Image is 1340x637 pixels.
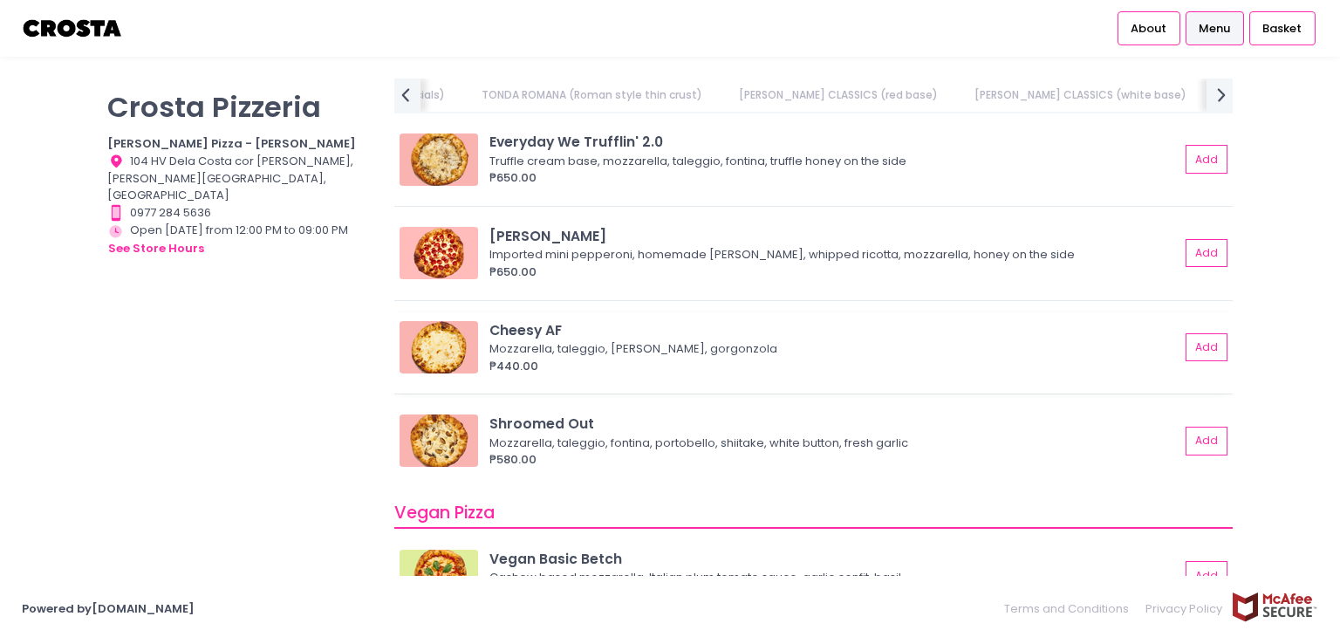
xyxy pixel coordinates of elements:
[1118,11,1180,45] a: About
[489,153,1174,170] div: Truffle cream base, mozzarella, taleggio, fontina, truffle honey on the side
[107,239,205,258] button: see store hours
[1231,592,1318,622] img: mcafee-secure
[489,451,1179,469] div: ₱580.00
[107,222,373,258] div: Open [DATE] from 12:00 PM to 09:00 PM
[400,550,478,602] img: Vegan Basic Betch
[1186,333,1227,362] button: Add
[958,79,1204,112] a: [PERSON_NAME] CLASSICS (white base)
[400,134,478,186] img: Everyday We Trufflin' 2.0
[1186,239,1227,268] button: Add
[22,600,195,617] a: Powered by[DOMAIN_NAME]
[400,414,478,467] img: Shroomed Out
[1186,145,1227,174] button: Add
[107,90,373,124] p: Crosta Pizzeria
[489,132,1179,152] div: Everyday We Trufflin' 2.0
[1262,20,1302,38] span: Basket
[464,79,719,112] a: TONDA ROMANA (Roman style thin crust)
[1186,11,1244,45] a: Menu
[489,226,1179,246] div: [PERSON_NAME]
[1138,592,1232,626] a: Privacy Policy
[489,246,1174,264] div: Imported mini pepperoni, homemade [PERSON_NAME], whipped ricotta, mozzarella, honey on the side
[400,227,478,279] img: Roni Salciccia
[1186,427,1227,455] button: Add
[489,414,1179,434] div: Shroomed Out
[489,549,1179,569] div: Vegan Basic Betch
[489,569,1174,586] div: Cashew based mozzarella, Italian plum tomato sauce, garlic confit, basil
[489,264,1179,281] div: ₱650.00
[107,153,373,204] div: 104 HV Dela Costa cor [PERSON_NAME], [PERSON_NAME][GEOGRAPHIC_DATA], [GEOGRAPHIC_DATA]
[489,169,1179,187] div: ₱650.00
[1131,20,1166,38] span: About
[107,204,373,222] div: 0977 284 5636
[1186,561,1227,590] button: Add
[400,321,478,373] img: Cheesy AF
[489,320,1179,340] div: Cheesy AF
[722,79,955,112] a: [PERSON_NAME] CLASSICS (red base)
[489,358,1179,375] div: ₱440.00
[1004,592,1138,626] a: Terms and Conditions
[107,135,356,152] b: [PERSON_NAME] Pizza - [PERSON_NAME]
[489,340,1174,358] div: Mozzarella, taleggio, [PERSON_NAME], gorgonzola
[1199,20,1230,38] span: Menu
[22,13,124,44] img: logo
[489,435,1174,452] div: Mozzarella, taleggio, fontina, portobello, shiitake, white button, fresh garlic
[394,501,495,524] span: Vegan Pizza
